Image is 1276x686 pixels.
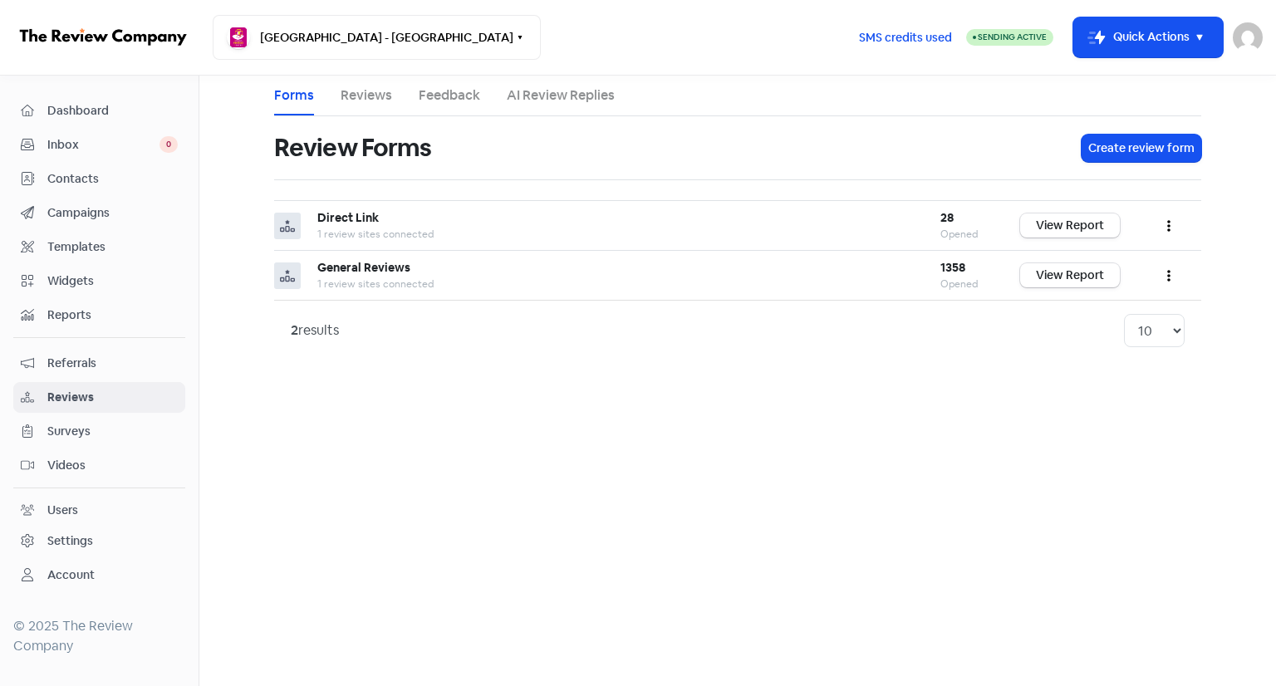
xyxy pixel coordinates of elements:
a: Reviews [13,382,185,413]
span: Referrals [47,355,178,372]
span: Sending Active [978,32,1047,42]
span: 1 review sites connected [317,277,434,291]
a: Settings [13,526,185,556]
b: 1358 [940,260,965,275]
b: 28 [940,210,954,225]
span: Contacts [47,170,178,188]
div: Account [47,566,95,584]
a: Sending Active [966,27,1053,47]
button: [GEOGRAPHIC_DATA] - [GEOGRAPHIC_DATA] [213,15,541,60]
a: Surveys [13,416,185,447]
a: Templates [13,232,185,262]
span: Campaigns [47,204,178,222]
div: Opened [940,227,987,242]
a: Users [13,495,185,526]
a: SMS credits used [845,27,966,45]
strong: 2 [291,321,298,339]
span: Dashboard [47,102,178,120]
span: SMS credits used [859,29,952,47]
button: Quick Actions [1073,17,1223,57]
a: Videos [13,450,185,481]
span: Widgets [47,272,178,290]
span: Inbox [47,136,159,154]
a: Forms [274,86,314,105]
a: Account [13,560,185,590]
h1: Review Forms [274,121,431,174]
b: Direct Link [317,210,379,225]
img: User [1233,22,1263,52]
span: Surveys [47,423,178,440]
span: 0 [159,136,178,153]
a: Campaigns [13,198,185,228]
span: Templates [47,238,178,256]
a: View Report [1020,263,1120,287]
div: Opened [940,277,987,292]
a: View Report [1020,213,1120,238]
a: Dashboard [13,96,185,126]
button: Create review form [1082,135,1201,162]
a: AI Review Replies [507,86,615,105]
a: Contacts [13,164,185,194]
div: Settings [47,532,93,550]
a: Feedback [419,86,480,105]
a: Reports [13,300,185,331]
span: Reports [47,306,178,324]
a: Widgets [13,266,185,296]
a: Inbox 0 [13,130,185,160]
a: Referrals [13,348,185,379]
div: Users [47,502,78,519]
span: Videos [47,457,178,474]
div: results [291,321,339,341]
b: General Reviews [317,260,410,275]
a: Reviews [341,86,392,105]
span: Reviews [47,389,178,406]
span: 1 review sites connected [317,228,434,241]
div: © 2025 The Review Company [13,616,185,656]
